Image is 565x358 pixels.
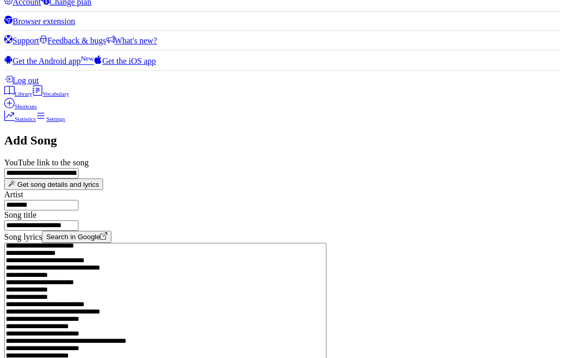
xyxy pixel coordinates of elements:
[36,114,65,122] a: Settings
[4,190,23,199] label: Artist
[4,178,103,190] button: Get song details and lyrics
[81,54,94,62] span: New
[15,91,32,97] span: Library
[32,88,70,97] a: Vocabulary
[46,116,65,122] span: Settings
[4,210,37,219] label: Song title
[39,36,106,45] a: Feedback & bugs
[4,98,561,110] a: Shortcuts
[4,88,32,97] a: Library
[4,76,39,85] a: Log out
[4,232,111,241] label: Song lyrics
[15,103,37,109] span: Shortcuts
[4,36,39,45] a: Support
[4,17,75,26] a: Browser extension
[4,114,36,122] a: Statistics
[42,231,111,242] button: Song lyrics
[4,57,94,65] a: Get the Android appNew
[4,158,88,167] label: YouTube link to the song
[4,133,561,148] h2: Add Song
[43,91,70,97] span: Vocabulary
[15,116,36,122] span: Statistics
[106,36,157,45] a: What's new?
[94,57,156,65] a: Get the iOS app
